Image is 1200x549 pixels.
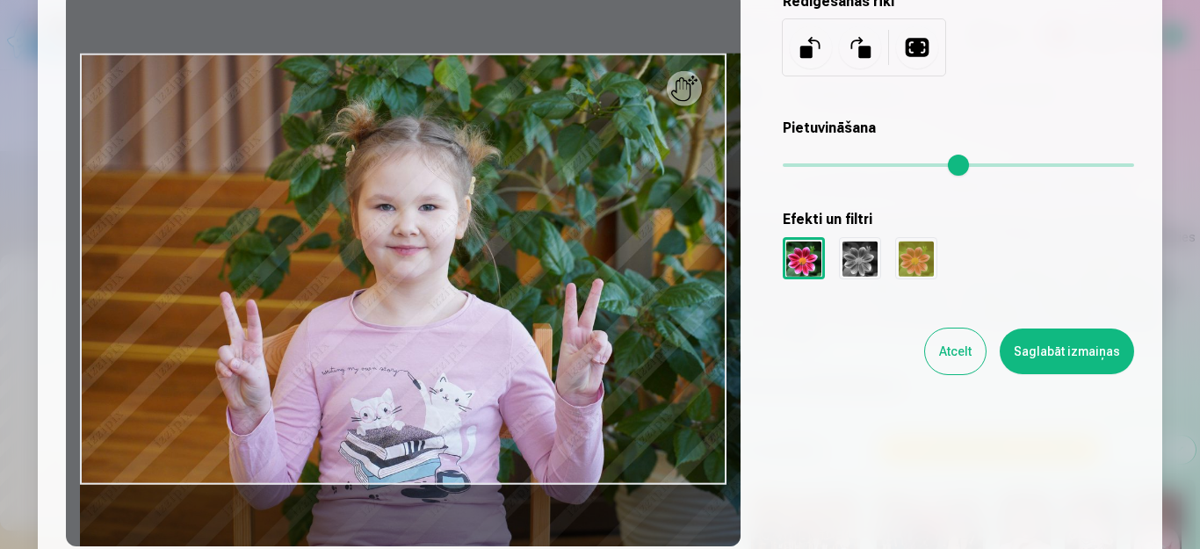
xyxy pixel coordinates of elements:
button: Saglabāt izmaiņas [1000,329,1134,374]
button: Atcelt [925,329,986,374]
h5: Efekti un filtri [783,209,1134,230]
div: Melns un balts [839,237,881,279]
div: Oriģināls [783,237,825,279]
div: Sepija [895,237,937,279]
h5: Pietuvināšana [783,118,1134,139]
